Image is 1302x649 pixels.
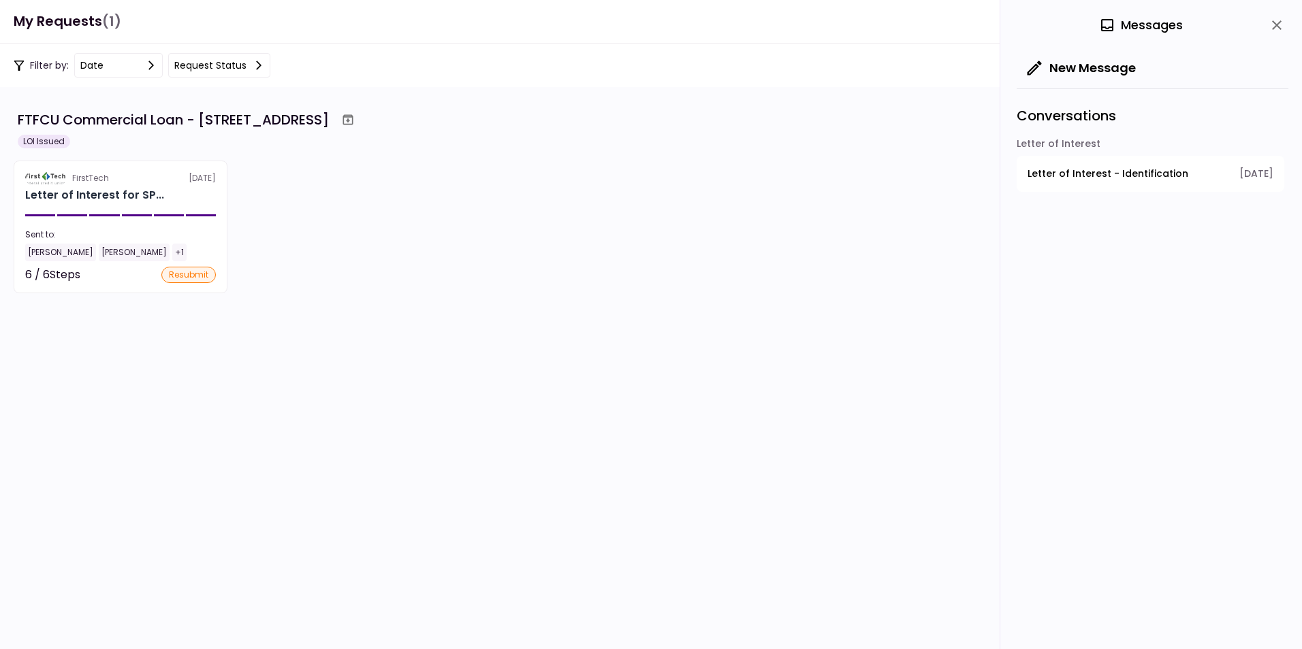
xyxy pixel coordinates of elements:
[168,53,270,78] button: Request status
[161,267,216,283] div: resubmit
[25,229,216,241] div: Sent to:
[1017,137,1284,156] div: Letter of Interest
[25,244,96,261] div: [PERSON_NAME]
[336,107,360,132] button: Archive workflow
[25,172,67,184] img: Partner logo
[1017,88,1288,137] div: Conversations
[99,244,170,261] div: [PERSON_NAME]
[1028,167,1188,181] span: Letter of Interest - Identification
[102,7,121,35] span: (1)
[1099,15,1183,35] div: Messages
[25,267,80,283] div: 6 / 6 Steps
[18,110,329,130] div: FTFCU Commercial Loan - [STREET_ADDRESS]
[1017,50,1147,86] button: New Message
[74,53,163,78] button: date
[25,187,164,203] div: Letter of Interest for SPECIALTY PROPERTIES LLC 1151-B Hospital Way Pocatello
[18,135,70,148] div: LOI Issued
[14,53,270,78] div: Filter by:
[72,172,109,184] div: FirstTech
[1017,156,1284,192] button: open-conversation
[1265,14,1288,37] button: close
[1239,167,1273,181] span: [DATE]
[80,58,104,73] div: date
[172,244,187,261] div: +1
[25,172,216,184] div: [DATE]
[14,7,121,35] h1: My Requests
